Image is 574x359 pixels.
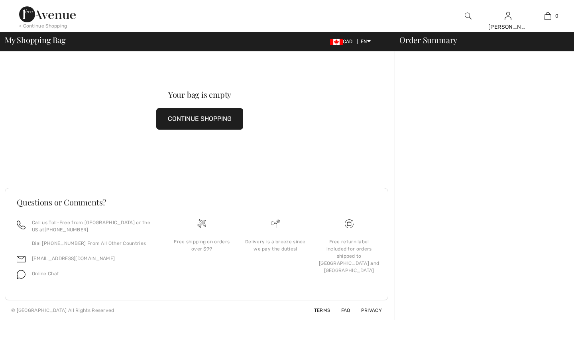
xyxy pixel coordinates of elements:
[17,221,26,229] img: call
[545,11,551,21] img: My Bag
[171,238,232,252] div: Free shipping on orders over $99
[271,219,280,228] img: Delivery is a breeze since we pay the duties!
[330,39,356,44] span: CAD
[17,270,26,279] img: chat
[5,36,66,44] span: My Shopping Bag
[488,23,527,31] div: [PERSON_NAME]
[32,240,155,247] p: Dial [PHONE_NUMBER] From All Other Countries
[332,308,350,313] a: FAQ
[156,108,243,130] button: CONTINUE SHOPPING
[32,219,155,233] p: Call us Toll-Free from [GEOGRAPHIC_DATA] or the US at
[528,11,567,21] a: 0
[361,39,371,44] span: EN
[17,198,376,206] h3: Questions or Comments?
[19,22,67,30] div: < Continue Shopping
[505,11,511,21] img: My Info
[197,219,206,228] img: Free shipping on orders over $99
[505,12,511,20] a: Sign In
[390,36,569,44] div: Order Summary
[245,238,306,252] div: Delivery is a breeze since we pay the duties!
[555,12,558,20] span: 0
[345,219,354,228] img: Free shipping on orders over $99
[32,256,115,261] a: [EMAIL_ADDRESS][DOMAIN_NAME]
[352,308,382,313] a: Privacy
[11,307,114,314] div: © [GEOGRAPHIC_DATA] All Rights Reserved
[19,6,76,22] img: 1ère Avenue
[45,227,88,233] a: [PHONE_NUMBER]
[24,91,375,99] div: Your bag is empty
[330,39,343,45] img: Canadian Dollar
[305,308,330,313] a: Terms
[465,11,472,21] img: search the website
[17,255,26,264] img: email
[32,271,59,276] span: Online Chat
[318,238,379,274] div: Free return label included for orders shipped to [GEOGRAPHIC_DATA] and [GEOGRAPHIC_DATA]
